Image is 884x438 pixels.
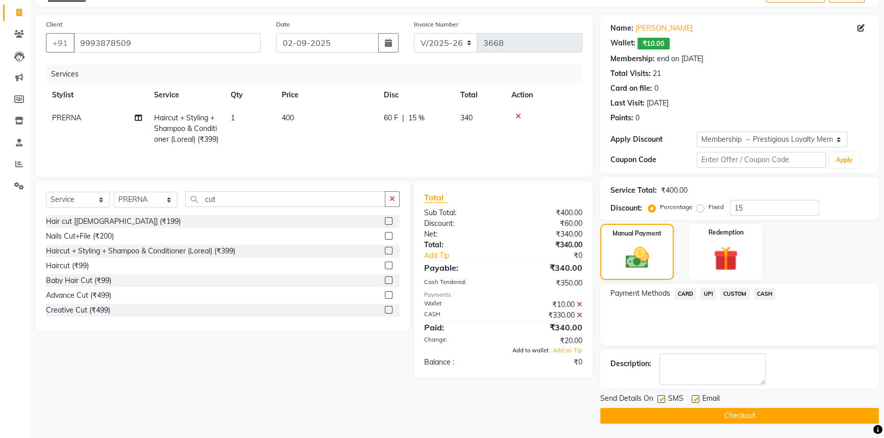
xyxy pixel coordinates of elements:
[674,288,696,300] span: CARD
[610,38,635,49] div: Wallet:
[706,243,746,274] img: _gift.svg
[610,98,645,109] div: Last Visit:
[518,250,590,261] div: ₹0
[185,191,385,207] input: Search or Scan
[503,321,590,333] div: ₹340.00
[46,231,114,242] div: Nails Cut+File (₹200)
[73,33,261,53] input: Search by Name/Mobile/Email/Code
[512,347,549,354] span: Add to wallet
[46,275,111,286] div: Baby Hair Cut (₹99)
[503,208,590,218] div: ₹400.00
[668,393,683,406] span: SMS
[610,154,697,165] div: Coupon Code
[610,288,670,299] span: Payment Methods
[416,240,503,250] div: Total:
[276,20,290,29] label: Date
[46,84,148,107] th: Stylist
[503,240,590,250] div: ₹340.00
[702,393,720,406] span: Email
[654,83,658,94] div: 0
[660,202,693,212] label: Percentage
[416,357,503,368] div: Balance :
[378,84,454,107] th: Disc
[416,336,503,346] div: Change:
[416,262,503,274] div: Payable:
[454,84,505,107] th: Total
[708,202,724,212] label: Fixed
[503,357,590,368] div: ₹0
[225,84,276,107] th: Qty
[460,113,473,122] span: 340
[46,20,62,29] label: Client
[503,336,590,346] div: ₹20.00
[416,310,503,321] div: CASH
[610,113,633,123] div: Points:
[612,229,661,238] label: Manual Payment
[697,152,826,168] input: Enter Offer / Coupon Code
[647,98,669,109] div: [DATE]
[610,185,657,196] div: Service Total:
[414,20,458,29] label: Invoice Number
[610,203,642,214] div: Discount:
[708,228,744,237] label: Redemption
[46,33,75,53] button: +91
[503,310,590,321] div: ₹330.00
[416,218,503,229] div: Discount:
[618,244,656,271] img: _cash.svg
[416,321,503,333] div: Paid:
[416,250,518,261] a: Add Tip
[52,113,81,122] span: PRERNA
[657,54,703,64] div: end on [DATE]
[610,23,633,34] div: Name:
[610,134,697,145] div: Apply Discount
[503,278,590,289] div: ₹350.00
[416,208,503,218] div: Sub Total:
[402,113,404,123] span: |
[600,408,879,424] button: Checkout
[47,65,590,84] div: Services
[424,291,583,299] div: Payments
[154,113,218,144] span: Haircut + Styling + Shampoo & Conditioner (Loreal) (₹399)
[700,288,716,300] span: UPI
[416,278,503,289] div: Cash Tendered:
[610,54,655,64] div: Membership:
[384,113,398,123] span: 60 F
[231,113,235,122] span: 1
[46,261,89,271] div: Haircut (₹99)
[276,84,378,107] th: Price
[148,84,225,107] th: Service
[282,113,294,122] span: 400
[46,290,111,301] div: Advance Cut (₹499)
[505,84,582,107] th: Action
[424,192,448,203] span: Total
[503,299,590,310] div: ₹10.00
[46,305,110,316] div: Creative Cut (₹499)
[408,113,425,123] span: 15 %
[600,393,653,406] span: Send Details On
[635,113,640,123] div: 0
[830,152,859,168] button: Apply
[653,68,661,79] div: 21
[553,347,582,354] span: Add as Tip
[754,288,776,300] span: CASH
[720,288,750,300] span: CUSTOM
[503,218,590,229] div: ₹60.00
[637,38,670,49] span: ₹10.00
[503,229,590,240] div: ₹340.00
[416,229,503,240] div: Net:
[610,83,652,94] div: Card on file:
[46,216,181,227] div: Hair cut [[DEMOGRAPHIC_DATA]] (₹199)
[610,358,651,369] div: Description:
[503,262,590,274] div: ₹340.00
[635,23,693,34] a: [PERSON_NAME]
[661,185,687,196] div: ₹400.00
[610,68,651,79] div: Total Visits:
[46,246,235,256] div: Haircut + Styling + Shampoo & Conditioner (Loreal) (₹399)
[416,299,503,310] div: Wallet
